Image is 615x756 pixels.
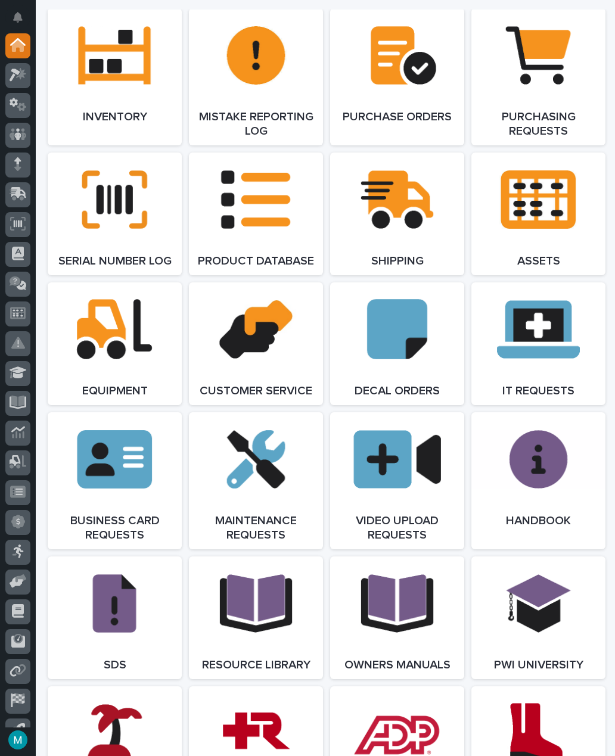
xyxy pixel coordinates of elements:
a: Inventory [48,8,182,145]
a: Product Database [189,153,323,275]
a: Customer Service [189,282,323,405]
button: users-avatar [5,727,30,752]
a: Serial Number Log [48,153,182,275]
a: Assets [471,153,605,275]
a: Purchase Orders [330,8,464,145]
a: Resource Library [189,556,323,679]
a: Video Upload Requests [330,412,464,549]
a: Business Card Requests [48,412,182,549]
a: Shipping [330,153,464,275]
a: Mistake Reporting Log [189,8,323,145]
a: PWI University [471,556,605,679]
a: Decal Orders [330,282,464,405]
a: Equipment [48,282,182,405]
a: Owners Manuals [330,556,464,679]
a: Maintenance Requests [189,412,323,549]
button: Notifications [5,5,30,30]
div: Notifications [15,12,30,31]
a: Purchasing Requests [471,8,605,145]
a: IT Requests [471,282,605,405]
a: Handbook [471,412,605,549]
a: SDS [48,556,182,679]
